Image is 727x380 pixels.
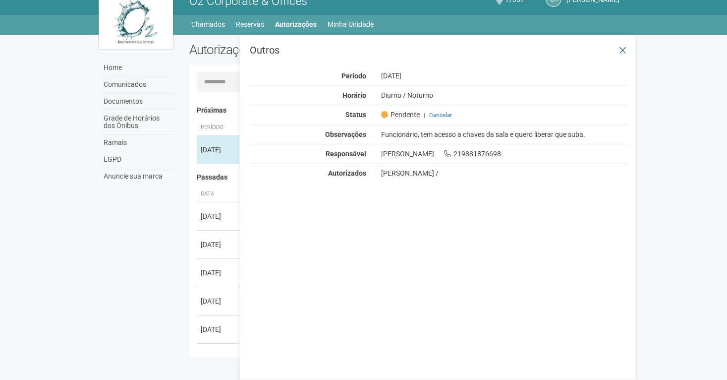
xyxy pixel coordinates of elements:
div: Diurno / Noturno [374,91,636,100]
strong: Autorizados [328,169,366,177]
h4: Próximas [197,107,621,114]
div: [DATE] [201,145,237,155]
div: [DATE] [201,240,237,250]
a: Chamados [191,17,225,31]
strong: Observações [325,130,366,138]
strong: Responsável [326,150,366,158]
div: [DATE] [201,296,237,306]
strong: Período [341,72,366,80]
strong: Status [345,111,366,119]
div: Funcionário, tem acesso a chaves da sala e quero liberar que suba. [374,130,636,139]
div: [DATE] [201,268,237,278]
div: [DATE] [374,71,636,80]
span: Pendente [381,110,420,119]
a: Grade de Horários dos Ônibus [101,110,174,134]
a: Documentos [101,93,174,110]
a: Anuncie sua marca [101,168,174,185]
span: | [424,112,425,119]
a: Autorizações [275,17,317,31]
div: [PERSON_NAME] 219881876698 [374,149,636,158]
strong: Horário [342,91,366,99]
a: Cancelar [429,112,452,119]
a: Home [101,60,174,76]
a: LGPD [101,151,174,168]
a: Comunicados [101,76,174,93]
a: Minha Unidade [328,17,374,31]
h4: Passadas [197,174,621,181]
a: Reservas [236,17,264,31]
th: Período [197,120,241,136]
div: [DATE] [201,211,237,221]
th: Data [197,186,241,202]
h2: Autorizações [189,42,401,57]
div: [PERSON_NAME] / [381,169,628,178]
div: [DATE] [201,324,237,334]
a: Ramais [101,134,174,151]
h3: Outros [250,45,628,55]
